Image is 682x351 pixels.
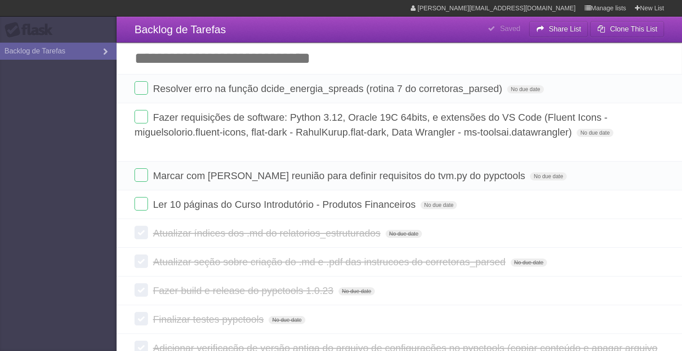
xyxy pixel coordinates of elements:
span: No due date [530,172,566,180]
b: Saved [500,25,520,32]
span: No due date [507,85,543,93]
span: Backlog de Tarefas [135,23,226,35]
label: Done [135,168,148,182]
span: Ler 10 páginas do Curso Introdutório - Produtos Financeiros [153,199,418,210]
b: Share List [549,25,581,33]
button: Clone This List [590,21,664,37]
span: No due date [269,316,305,324]
span: Marcar com [PERSON_NAME] reunião para definir requisitos do tvm.py do pypctools [153,170,527,181]
b: Clone This List [610,25,657,33]
span: No due date [577,129,613,137]
div: Flask [4,22,58,38]
span: Resolver erro na função dcide_energia_spreads (rotina 7 do corretoras_parsed) [153,83,504,94]
label: Done [135,110,148,123]
span: No due date [511,259,547,267]
span: Atualizar seção sobre criação do .md e .pdf das instrucoes do corretoras_parsed [153,256,508,268]
span: No due date [421,201,457,209]
label: Done [135,283,148,297]
label: Done [135,254,148,268]
span: Fazer build e release do pypctools 1.0.23 [153,285,335,296]
span: Fazer requisições de software: Python 3.12, Oracle 19C 64bits, e extensões do VS Code (Fluent Ico... [135,112,608,138]
span: Atualizar índices dos .md do relatorios_estruturados [153,228,382,239]
label: Done [135,197,148,211]
span: Finalizar testes pypctools [153,314,266,325]
span: No due date [386,230,422,238]
label: Done [135,226,148,239]
label: Done [135,312,148,325]
button: Share List [529,21,588,37]
label: Done [135,81,148,95]
span: No due date [339,287,375,295]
